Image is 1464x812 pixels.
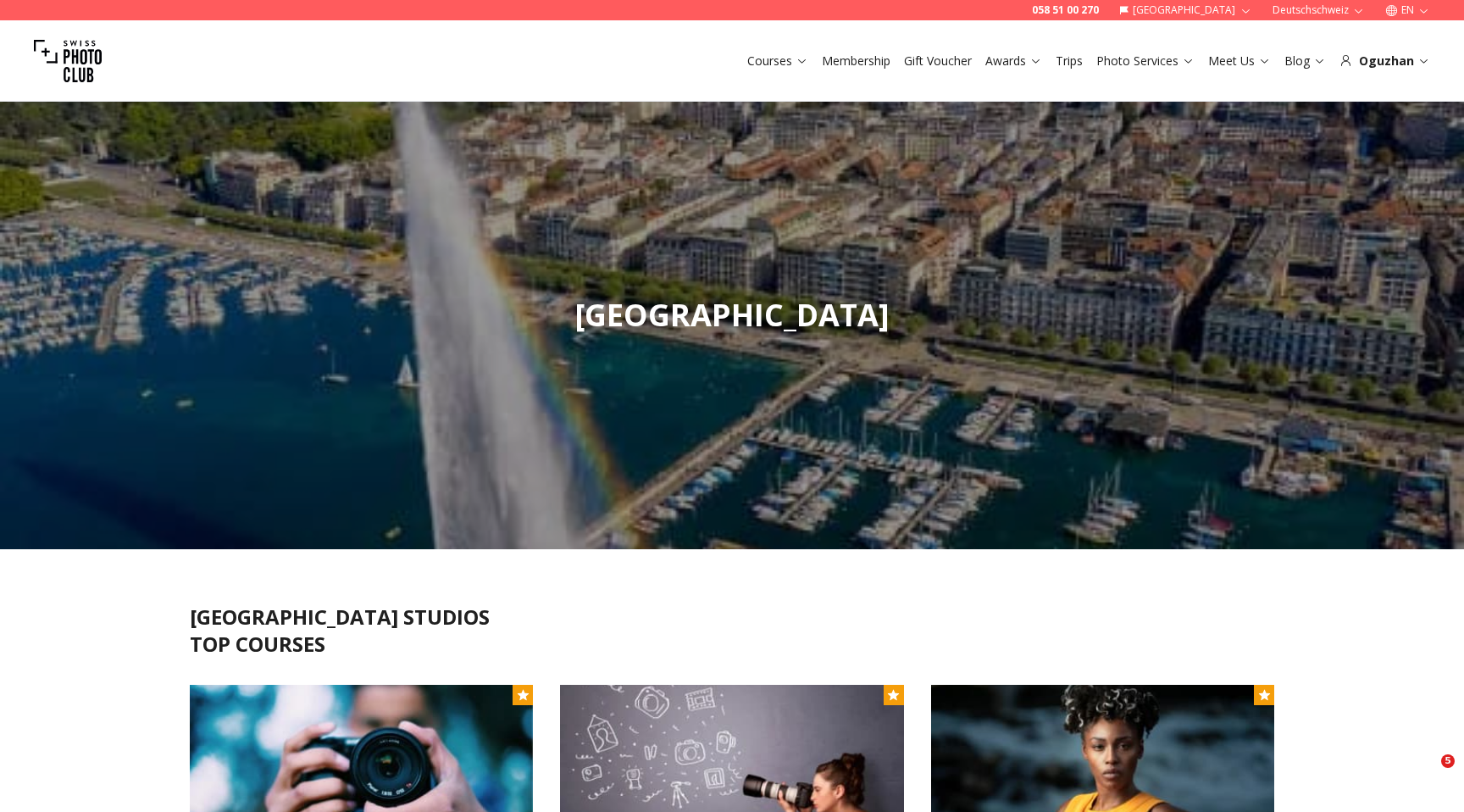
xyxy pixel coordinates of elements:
div: Oguzhan [1339,53,1430,70]
img: Swiss photo club [34,27,102,95]
iframe: Intercom live chat [1406,754,1447,795]
a: 058 51 00 270 [1032,3,1099,17]
h2: TOP COURSES [190,631,1274,658]
a: Blog [1284,53,1326,70]
a: Gift Voucher [904,53,972,70]
a: Courses [747,53,808,70]
button: Membership [815,49,897,73]
button: Trips [1049,49,1090,73]
a: Membership [822,53,890,70]
a: Trips [1056,53,1083,70]
a: Photo Services [1096,53,1195,70]
button: Blog [1278,49,1333,73]
button: Gift Voucher [897,49,979,73]
button: Photo Services [1090,49,1201,73]
button: Meet Us [1201,49,1278,73]
span: 5 [1441,754,1455,768]
a: Awards [985,53,1042,70]
span: [GEOGRAPHIC_DATA] [574,294,890,336]
h2: [GEOGRAPHIC_DATA] STUDIOS [190,603,1274,631]
a: Meet Us [1208,53,1271,70]
button: Courses [740,49,815,73]
button: Awards [979,49,1049,73]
